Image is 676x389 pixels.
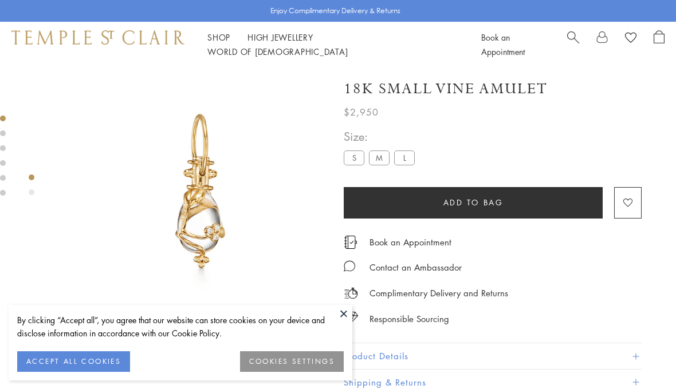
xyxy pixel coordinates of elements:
button: Product Details [344,343,642,369]
span: Size: [344,127,419,146]
button: COOKIES SETTINGS [240,351,344,372]
button: Add to bag [344,187,603,219]
div: Product gallery navigation [29,172,34,204]
img: icon_appointment.svg [344,236,357,249]
a: Book an Appointment [370,236,451,248]
a: View Wishlist [625,30,636,47]
div: Responsible Sourcing [370,312,449,326]
a: ShopShop [207,31,230,43]
label: L [394,150,415,165]
label: M [369,150,390,165]
img: icon_delivery.svg [344,286,358,300]
a: Book an Appointment [481,31,525,57]
p: Complimentary Delivery and Returns [370,286,508,300]
p: Enjoy Complimentary Delivery & Returns [270,5,400,17]
a: Open Shopping Bag [654,30,665,59]
img: Temple St. Clair [11,30,184,44]
img: P51816-E11VINE [74,68,327,319]
iframe: Gorgias live chat messenger [619,335,665,378]
a: World of [DEMOGRAPHIC_DATA]World of [DEMOGRAPHIC_DATA] [207,46,348,57]
button: ACCEPT ALL COOKIES [17,351,130,372]
h1: 18K Small Vine Amulet [344,79,548,99]
div: Contact an Ambassador [370,260,462,275]
a: Search [567,30,579,59]
img: MessageIcon-01_2.svg [344,260,355,272]
span: $2,950 [344,105,379,120]
label: S [344,150,364,165]
div: By clicking “Accept all”, you agree that our website can store cookies on your device and disclos... [17,313,344,340]
a: High JewelleryHigh Jewellery [247,31,313,43]
nav: Main navigation [207,30,455,59]
span: Add to bag [443,196,504,209]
